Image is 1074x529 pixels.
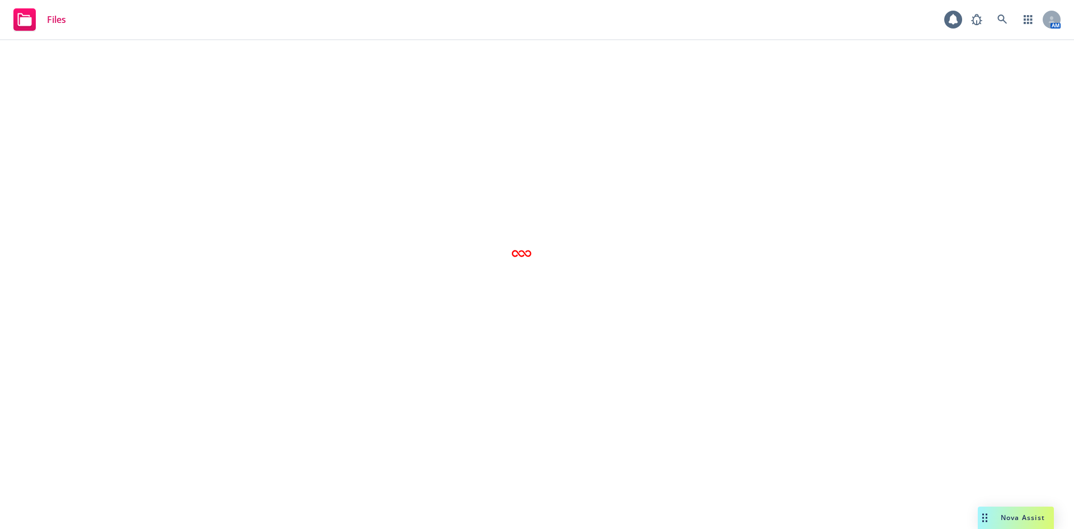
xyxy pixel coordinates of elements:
a: Report a Bug [965,8,988,31]
span: Files [47,15,66,24]
a: Switch app [1017,8,1039,31]
a: Files [9,4,70,35]
a: Search [991,8,1014,31]
button: Nova Assist [978,507,1054,529]
div: Drag to move [978,507,992,529]
span: Nova Assist [1001,513,1045,522]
